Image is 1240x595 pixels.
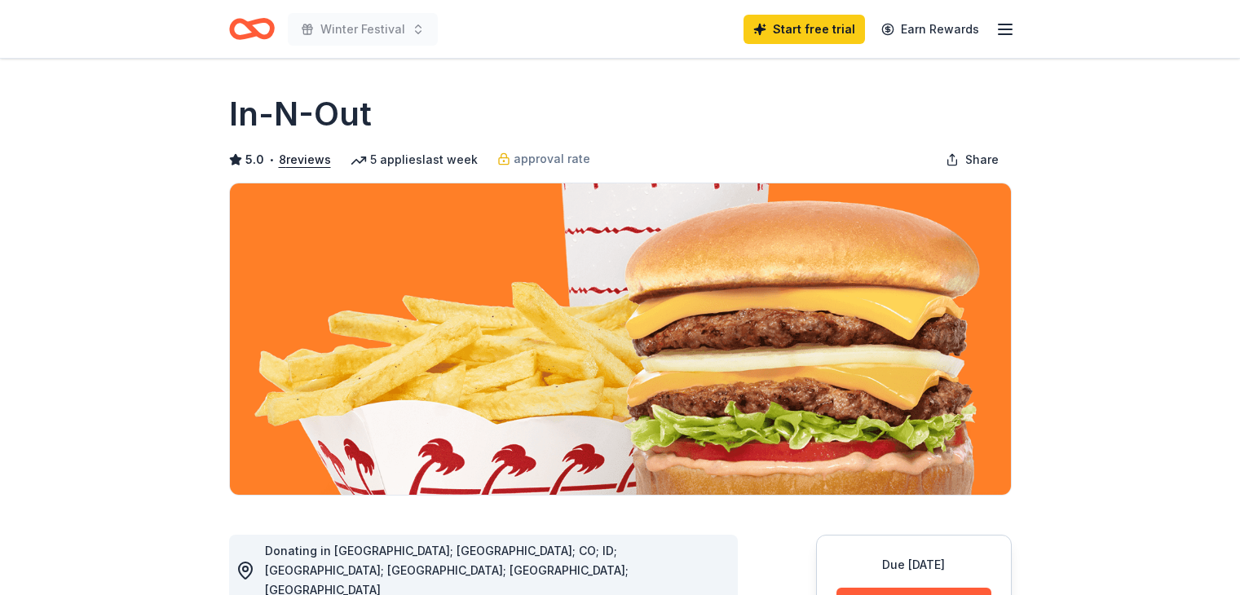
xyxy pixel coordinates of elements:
span: Winter Festival [320,20,405,39]
span: Share [965,150,999,170]
div: Due [DATE] [836,555,991,575]
span: 5.0 [245,150,264,170]
button: 8reviews [279,150,331,170]
button: Winter Festival [288,13,438,46]
span: approval rate [514,149,590,169]
a: Start free trial [744,15,865,44]
button: Share [933,143,1012,176]
h1: In-N-Out [229,91,372,137]
span: • [268,153,274,166]
img: Image for In-N-Out [230,183,1011,495]
a: Earn Rewards [872,15,989,44]
a: Home [229,10,275,48]
a: approval rate [497,149,590,169]
div: 5 applies last week [351,150,478,170]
